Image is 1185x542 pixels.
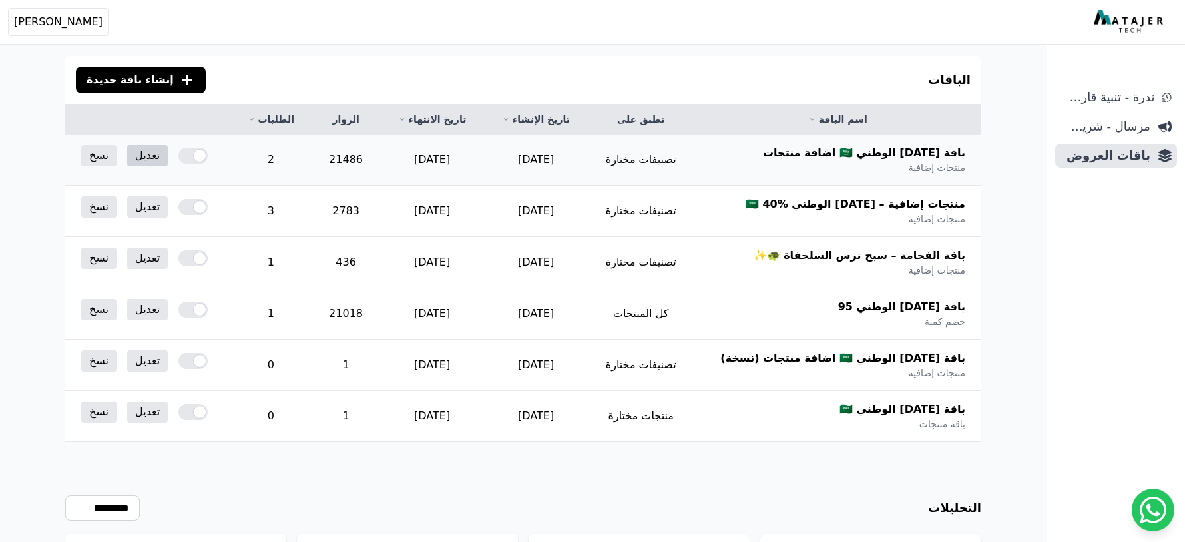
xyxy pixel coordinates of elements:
span: باقة [DATE] الوطني 🇸🇦 اضافة منتجات (نسخة) [720,350,965,366]
td: 2783 [312,186,380,237]
td: 0 [230,391,312,442]
td: 1 [312,391,380,442]
th: الزوار [312,105,380,135]
td: [DATE] [380,391,484,442]
td: [DATE] [484,288,588,340]
img: MatajerTech Logo [1094,10,1166,34]
a: الطلبات [246,113,296,126]
h3: التحليلات [928,499,981,517]
span: إنشاء باقة جديدة [87,72,174,88]
td: [DATE] [484,391,588,442]
span: [PERSON_NAME] [14,14,103,30]
td: [DATE] [380,237,484,288]
span: مرسال - شريط دعاية [1061,117,1150,136]
button: [PERSON_NAME] [8,8,109,36]
span: ندرة - تنبية قارب علي النفاذ [1061,88,1154,107]
td: [DATE] [484,186,588,237]
td: 436 [312,237,380,288]
span: منتجات إضافية [909,212,965,226]
a: نسخ [81,350,117,372]
a: تعديل [127,402,168,423]
span: منتجات إضافية [909,264,965,277]
a: تعديل [127,145,168,166]
h3: الباقات [928,71,971,89]
span: باقة [DATE] الوطني 🇸🇦 اضافة منتجات [763,145,965,161]
td: [DATE] [380,135,484,186]
td: 2 [230,135,312,186]
span: باقة الفخامة – سبح ترس السلحفاة 🐢✨ [754,248,965,264]
a: تاريخ الانتهاء [396,113,468,126]
td: 0 [230,340,312,391]
td: تصنيفات مختارة [588,186,694,237]
td: [DATE] [484,237,588,288]
span: باقة منتجات [919,417,965,431]
span: باقة [DATE] الوطني 95 [838,299,965,315]
a: اسم الباقة [710,113,965,126]
td: منتجات مختارة [588,391,694,442]
span: باقة [DATE] الوطني 🇸🇦 [839,402,965,417]
span: منتجات إضافية [909,366,965,380]
td: [DATE] [380,340,484,391]
a: تاريخ الإنشاء [500,113,572,126]
td: [DATE] [380,288,484,340]
a: نسخ [81,248,117,269]
span: منتجات إضافية – [DATE] الوطني 🇸🇦 40% [746,196,965,212]
td: تصنيفات مختارة [588,135,694,186]
td: تصنيفات مختارة [588,237,694,288]
a: تعديل [127,299,168,320]
a: نسخ [81,299,117,320]
a: تعديل [127,196,168,218]
td: 1 [230,237,312,288]
td: 3 [230,186,312,237]
td: تصنيفات مختارة [588,340,694,391]
span: باقات العروض [1061,146,1150,165]
td: 21018 [312,288,380,340]
td: 1 [312,340,380,391]
td: 1 [230,288,312,340]
span: منتجات إضافية [909,161,965,174]
td: كل المنتجات [588,288,694,340]
a: نسخ [81,145,117,166]
th: تطبق على [588,105,694,135]
a: نسخ [81,196,117,218]
a: تعديل [127,350,168,372]
td: [DATE] [380,186,484,237]
span: خصم كمية [925,315,965,328]
td: 21486 [312,135,380,186]
td: [DATE] [484,135,588,186]
a: نسخ [81,402,117,423]
td: [DATE] [484,340,588,391]
a: تعديل [127,248,168,269]
button: إنشاء باقة جديدة [76,67,206,93]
